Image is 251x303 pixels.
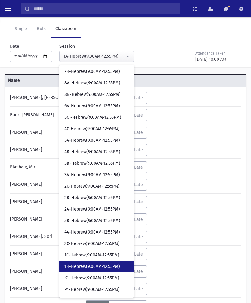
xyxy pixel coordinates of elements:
[7,213,86,225] div: [PERSON_NAME]
[7,144,86,156] div: [PERSON_NAME]
[134,147,143,153] span: Late
[134,182,143,187] span: Late
[30,3,180,14] input: Search
[64,103,120,109] span: 6A-Hebrew(9:00AM-12:55PM)
[64,91,121,98] span: 8B-Hebrew(9:00AM-12:55PM)
[195,56,240,63] div: [DATE] 10:00 AM
[134,165,143,170] span: Late
[7,127,86,139] div: [PERSON_NAME]
[134,217,143,222] span: Late
[7,231,86,243] div: [PERSON_NAME], Sori
[64,160,120,167] span: 3B-Hebrew(9:00AM-12:55PM)
[64,275,119,281] span: K1-Hebrew(9:00AM-12:55PM)
[64,53,125,60] div: 1A-Hebrew(9:00AM-12:55PM)
[32,20,51,38] a: Bulk
[64,126,120,132] span: 4C-Hebrew(9:00AM-12:55PM)
[7,265,86,278] div: [PERSON_NAME]
[7,283,86,295] div: [PERSON_NAME]
[59,43,75,50] label: Session
[2,3,14,14] button: toggle menu
[64,287,120,293] span: P1-Hebrew(9:00AM-12:55PM)
[64,229,120,235] span: 4A-Hebrew(9:00AM-12:55PM)
[85,77,226,84] span: Attendance
[64,252,119,258] span: 1C-Hebrew(9:00AM-12:55PM)
[134,113,143,118] span: Late
[134,252,143,257] span: Late
[51,20,81,38] a: Classroom
[64,149,120,155] span: 4B-Hebrew(9:00AM-12:55PM)
[134,199,143,205] span: Late
[134,234,143,239] span: Late
[59,51,134,62] button: 1A-Hebrew(9:00AM-12:55PM)
[64,80,120,86] span: 8A-Hebrew(9:00AM-12:55PM)
[7,179,86,191] div: [PERSON_NAME]
[64,114,121,121] span: 5C -Hebrew(9:00AM-12:55PM)
[64,183,120,189] span: 2C-Hebrew(9:00AM-12:55PM)
[10,20,32,38] a: Single
[64,69,120,75] span: 7B-Hebrew(9:00AM-12:55PM)
[134,95,143,100] span: Late
[134,269,143,274] span: Late
[64,206,120,212] span: 2A-Hebrew(9:00AM-12:55PM)
[7,109,86,121] div: Back, [PERSON_NAME]
[7,196,86,208] div: [PERSON_NAME]
[64,137,120,144] span: 5A-Hebrew(9:00AM-12:55PM)
[5,77,85,84] span: Name
[7,161,86,173] div: Blasbalg, Miri
[195,51,240,56] div: Attendance Taken
[134,130,143,135] span: Late
[7,92,86,104] div: [PERSON_NAME], [PERSON_NAME]
[64,195,120,201] span: 2B-Hebrew(9:00AM-12:55PM)
[64,172,120,178] span: 3A-Hebrew(9:00AM-12:55PM)
[10,43,19,50] label: Date
[64,218,120,224] span: 5B-Hebrew(9:00AM-12:55PM)
[64,264,120,270] span: 1B-Hebrew(9:00AM-12:55PM)
[64,241,120,247] span: 3C-Hebrew(9:00AM-12:55PM)
[7,248,86,260] div: [PERSON_NAME]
